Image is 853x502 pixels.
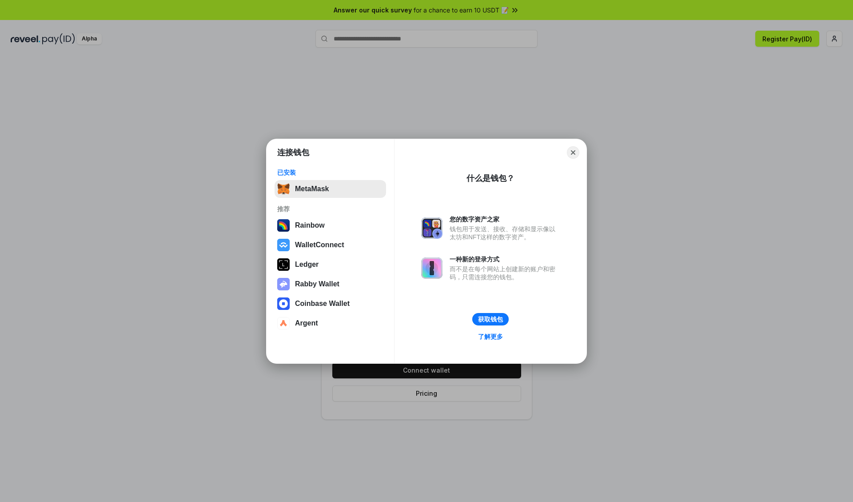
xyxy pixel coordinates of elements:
[275,180,386,198] button: MetaMask
[277,317,290,329] img: svg+xml,%3Csvg%20width%3D%2228%22%20height%3D%2228%22%20viewBox%3D%220%200%2028%2028%22%20fill%3D...
[295,280,339,288] div: Rabby Wallet
[421,257,442,279] img: svg+xml,%3Csvg%20xmlns%3D%22http%3A%2F%2Fwww.w3.org%2F2000%2Fsvg%22%20fill%3D%22none%22%20viewBox...
[450,225,560,241] div: 钱包用于发送、接收、存储和显示像以太坊和NFT这样的数字资产。
[421,217,442,239] img: svg+xml,%3Csvg%20xmlns%3D%22http%3A%2F%2Fwww.w3.org%2F2000%2Fsvg%22%20fill%3D%22none%22%20viewBox...
[295,300,350,308] div: Coinbase Wallet
[295,319,318,327] div: Argent
[277,219,290,232] img: svg+xml,%3Csvg%20width%3D%22120%22%20height%3D%22120%22%20viewBox%3D%220%200%20120%20120%22%20fil...
[275,275,386,293] button: Rabby Wallet
[478,333,503,341] div: 了解更多
[450,265,560,281] div: 而不是在每个网站上创建新的账户和密码，只需连接您的钱包。
[295,221,325,229] div: Rainbow
[473,331,508,342] a: 了解更多
[277,297,290,310] img: svg+xml,%3Csvg%20width%3D%2228%22%20height%3D%2228%22%20viewBox%3D%220%200%2028%2028%22%20fill%3D...
[277,239,290,251] img: svg+xml,%3Csvg%20width%3D%2228%22%20height%3D%2228%22%20viewBox%3D%220%200%2028%2028%22%20fill%3D...
[472,313,509,325] button: 获取钱包
[295,261,319,269] div: Ledger
[275,217,386,234] button: Rainbow
[277,205,383,213] div: 推荐
[275,236,386,254] button: WalletConnect
[277,278,290,290] img: svg+xml,%3Csvg%20xmlns%3D%22http%3A%2F%2Fwww.w3.org%2F2000%2Fsvg%22%20fill%3D%22none%22%20viewBox...
[277,183,290,195] img: svg+xml,%3Csvg%20fill%3D%22none%22%20height%3D%2233%22%20viewBox%3D%220%200%2035%2033%22%20width%...
[567,146,579,159] button: Close
[295,185,329,193] div: MetaMask
[450,255,560,263] div: 一种新的登录方式
[277,147,309,158] h1: 连接钱包
[275,295,386,313] button: Coinbase Wallet
[275,314,386,332] button: Argent
[277,258,290,271] img: svg+xml,%3Csvg%20xmlns%3D%22http%3A%2F%2Fwww.w3.org%2F2000%2Fsvg%22%20width%3D%2228%22%20height%3...
[275,256,386,273] button: Ledger
[295,241,344,249] div: WalletConnect
[478,315,503,323] div: 获取钱包
[466,173,514,184] div: 什么是钱包？
[450,215,560,223] div: 您的数字资产之家
[277,169,383,177] div: 已安装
